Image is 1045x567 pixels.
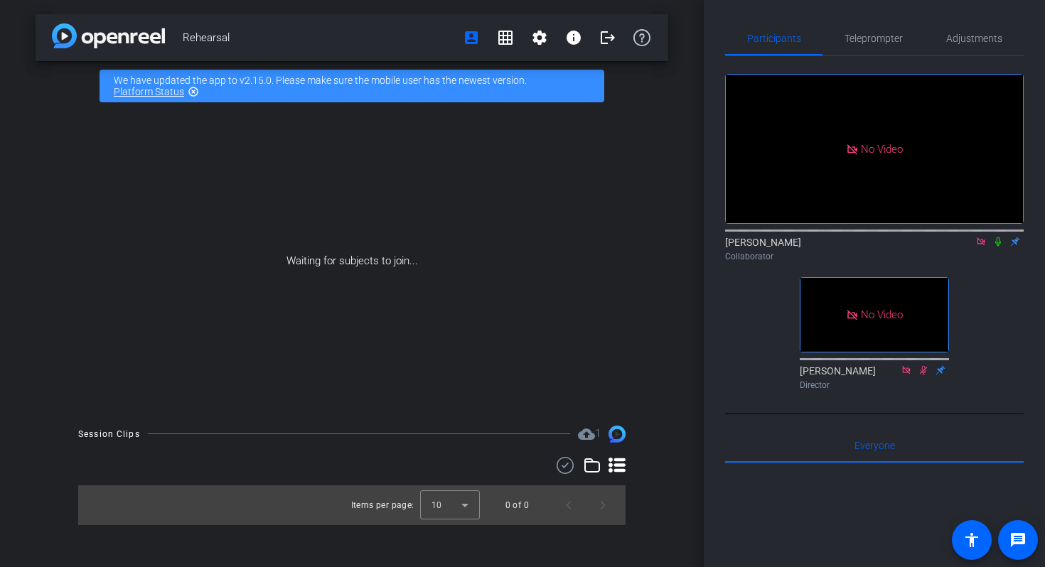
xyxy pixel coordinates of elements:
[845,33,903,43] span: Teleprompter
[725,235,1024,263] div: [PERSON_NAME]
[100,70,604,102] div: We have updated the app to v2.15.0. Please make sure the mobile user has the newest version.
[114,86,184,97] a: Platform Status
[725,250,1024,263] div: Collaborator
[36,111,668,411] div: Waiting for subjects to join...
[595,427,601,440] span: 1
[188,86,199,97] mat-icon: highlight_off
[463,29,480,46] mat-icon: account_box
[505,498,529,512] div: 0 of 0
[609,426,626,443] img: Session clips
[565,29,582,46] mat-icon: info
[351,498,414,512] div: Items per page:
[861,142,903,155] span: No Video
[497,29,514,46] mat-icon: grid_on
[552,488,586,522] button: Previous page
[800,364,949,391] div: [PERSON_NAME]
[599,29,616,46] mat-icon: logout
[861,308,903,321] span: No Video
[578,426,595,443] mat-icon: cloud_upload
[52,23,165,48] img: app-logo
[946,33,1002,43] span: Adjustments
[963,531,980,549] mat-icon: accessibility
[183,23,454,52] span: Rehearsal
[586,488,620,522] button: Next page
[1009,531,1027,549] mat-icon: message
[531,29,548,46] mat-icon: settings
[578,426,601,443] span: Destinations for your clips
[800,379,949,391] div: Director
[78,427,140,441] div: Session Clips
[854,441,895,450] span: Everyone
[747,33,801,43] span: Participants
